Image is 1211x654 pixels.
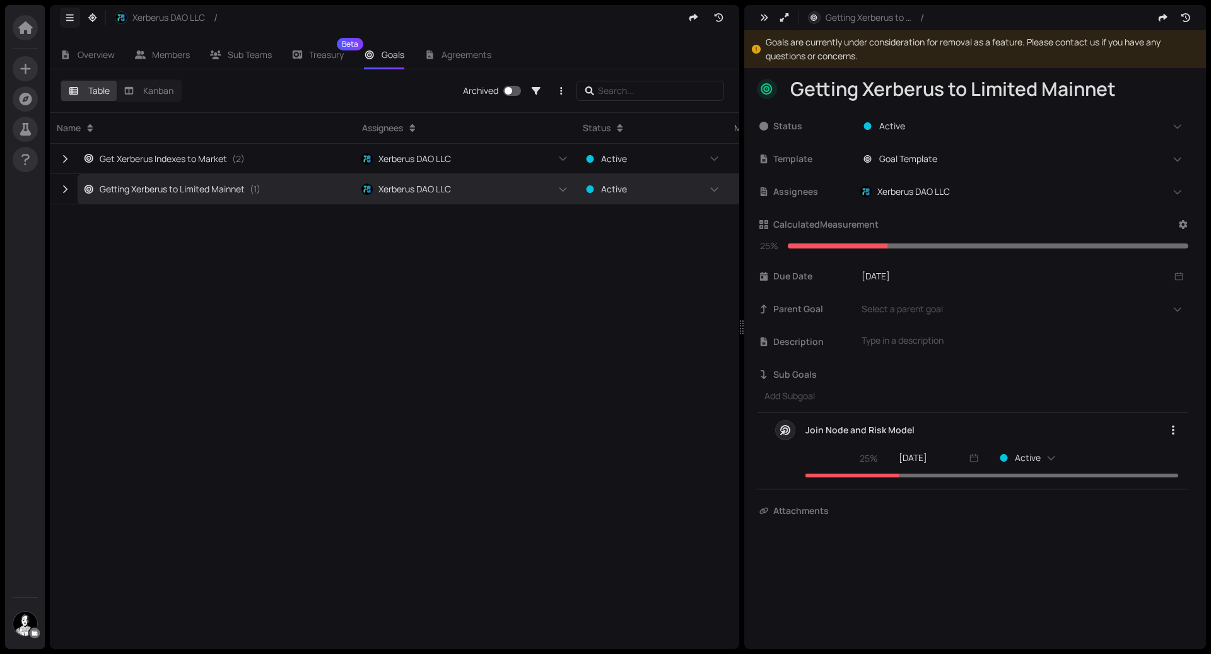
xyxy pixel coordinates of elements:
span: Treasury [309,50,344,59]
span: Due Date [773,269,854,283]
div: Type in a description [862,334,1183,347]
div: Archived [463,84,498,98]
span: Xerberus DAO LLC [378,182,451,196]
span: Assignees [773,185,854,199]
a: Get Xerberus Indexes to Market(2) [83,144,330,173]
input: Add value [857,448,882,469]
span: Getting Xerberus to Limited Mainnet [826,11,911,25]
img: HgCiZ4BMi_.jpeg [361,184,373,195]
span: Active [601,182,627,196]
div: Status [583,121,611,135]
button: Getting Xerberus to Limited Mainnet [802,8,918,28]
button: Xerberus DAO LLC [108,8,211,28]
span: exclamation-circle [752,45,761,54]
span: Agreements [442,49,491,61]
input: Add Subgoal [757,386,1188,406]
span: Overview [78,49,115,61]
input: Search... [598,84,706,98]
span: Template [773,152,854,166]
span: Xerberus DAO LLC [132,11,205,25]
span: Goal Template [879,152,937,166]
div: Assignees [362,121,403,135]
span: Parent Goal [773,302,854,316]
div: Get Xerberus Indexes to Market [83,152,227,166]
span: Xerberus DAO LLC [378,152,451,166]
span: Calculated Measurement [773,218,879,231]
span: Sub Goals [773,368,1191,382]
img: HgCiZ4BMi_.jpeg [115,12,127,23]
div: Join Node and Risk Model [805,424,915,436]
span: ( 2 ) [232,152,245,166]
span: Active [879,119,905,133]
span: Active [1015,451,1041,465]
input: Add value [757,236,783,256]
img: HgCiZ4BMi_.jpeg [361,153,373,165]
span: Sub Teams [228,49,272,61]
sup: Beta [337,38,363,50]
div: Goals are currently under consideration for removal as a feature. Please contact us if you have a... [766,35,1198,63]
span: Goals [382,49,404,61]
div: Name [57,121,81,135]
input: 2025-05-31 [862,269,1172,283]
div: Getting Xerberus to Limited Mainnet [83,182,245,196]
input: 2025-02-28 [899,451,967,465]
span: Members [152,49,190,61]
span: Active [601,152,627,166]
img: cd1bdff4a6898490fdad0acdf07ce74f.png [13,612,37,636]
div: Getting Xerberus to Limited Mainnet [790,77,1185,101]
span: Description [773,335,854,349]
span: Status [773,119,854,133]
a: Getting Xerberus to Limited Mainnet(1) [83,175,330,204]
span: Measurement [734,121,791,135]
img: HgCiZ4BMi_.jpeg [860,186,872,197]
span: Attachments [773,504,854,518]
span: ( 1 ) [250,182,260,196]
span: Xerberus DAO LLC [877,185,950,199]
span: Select a parent goal [857,302,943,316]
